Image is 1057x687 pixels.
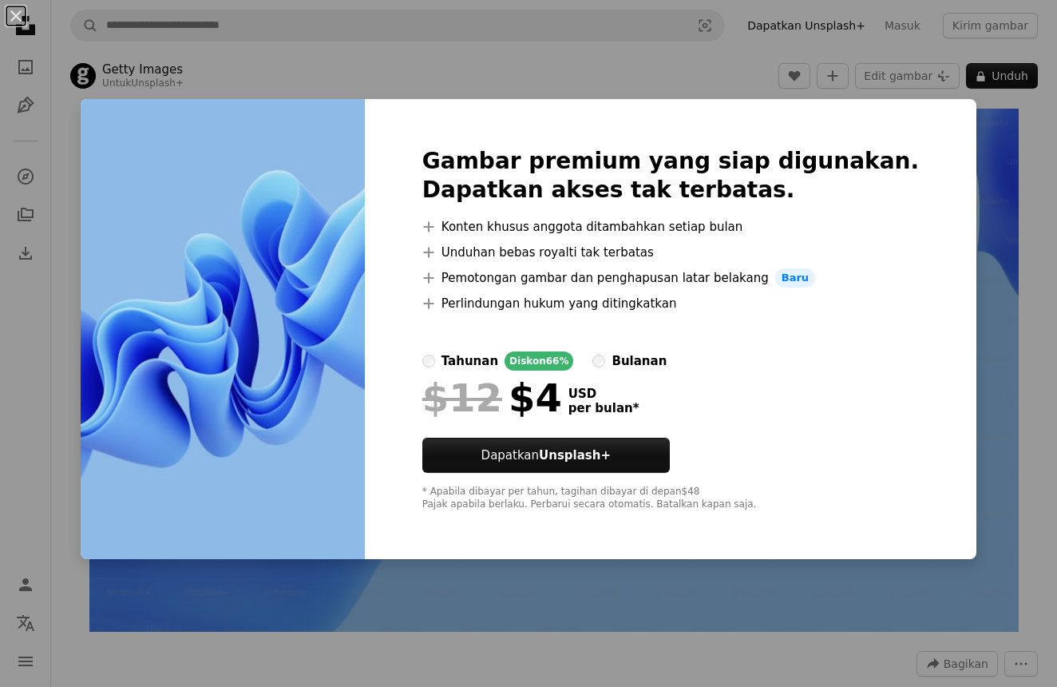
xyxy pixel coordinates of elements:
div: $4 [422,377,562,419]
span: USD [568,387,639,401]
li: Unduhan bebas royalti tak terbatas [422,243,919,262]
div: tahunan [441,351,498,371]
strong: Unsplash+ [539,448,611,463]
img: premium_photo-1681400745727-c69f8e47f524 [81,99,365,559]
div: * Apabila dibayar per tahun, tagihan dibayar di depan $48 Pajak apabila berlaku. Perbarui secara ... [422,486,919,511]
input: bulanan [592,355,605,367]
h2: Gambar premium yang siap digunakan. Dapatkan akses tak terbatas. [422,147,919,205]
div: bulanan [612,351,667,371]
span: Baru [775,268,815,288]
li: Perlindungan hukum yang ditingkatkan [422,294,919,313]
button: DapatkanUnsplash+ [422,438,670,473]
div: Diskon 66% [505,351,573,371]
li: Konten khusus anggota ditambahkan setiap bulan [422,217,919,236]
span: per bulan * [568,401,639,415]
li: Pemotongan gambar dan penghapusan latar belakang [422,268,919,288]
input: tahunanDiskon66% [422,355,435,367]
span: $12 [422,377,502,419]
